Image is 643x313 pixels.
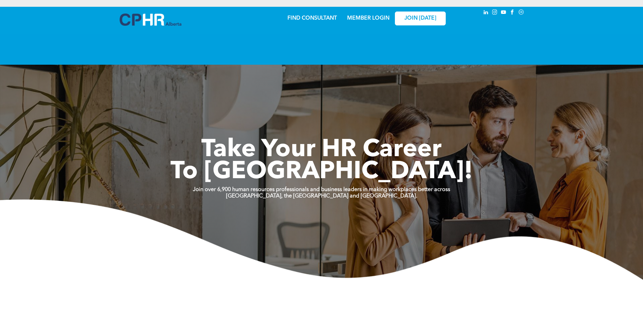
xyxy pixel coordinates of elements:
span: Take Your HR Career [201,138,442,162]
a: youtube [500,8,507,18]
strong: Join over 6,900 human resources professionals and business leaders in making workplaces better ac... [193,187,450,192]
a: instagram [491,8,499,18]
a: facebook [509,8,516,18]
img: A blue and white logo for cp alberta [120,14,181,26]
a: linkedin [482,8,490,18]
span: To [GEOGRAPHIC_DATA]! [170,160,473,184]
strong: [GEOGRAPHIC_DATA], the [GEOGRAPHIC_DATA] and [GEOGRAPHIC_DATA]. [226,193,417,199]
a: FIND CONSULTANT [287,16,337,21]
a: JOIN [DATE] [395,12,446,25]
a: MEMBER LOGIN [347,16,389,21]
span: JOIN [DATE] [404,15,436,22]
a: Social network [518,8,525,18]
